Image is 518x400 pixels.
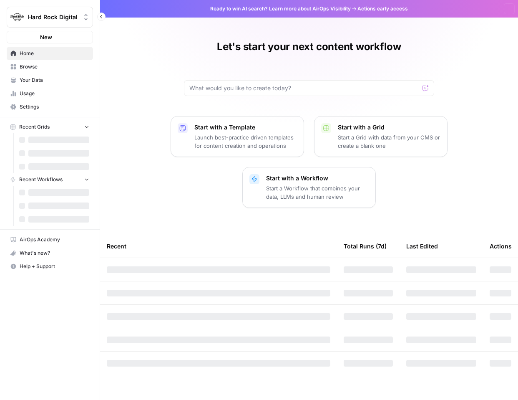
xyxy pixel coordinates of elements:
p: Start a Workflow that combines your data, LLMs and human review [266,184,369,201]
div: Total Runs (7d) [344,235,387,258]
a: Home [7,47,93,60]
a: AirOps Academy [7,233,93,246]
button: Workspace: Hard Rock Digital [7,7,93,28]
div: Recent [107,235,330,258]
button: Recent Grids [7,121,93,133]
span: Usage [20,90,89,97]
div: Actions [490,235,512,258]
span: Hard Rock Digital [28,13,78,21]
p: Start with a Template [194,123,297,132]
p: Start a Grid with data from your CMS or create a blank one [338,133,440,150]
div: Last Edited [406,235,438,258]
span: Your Data [20,76,89,84]
a: Settings [7,100,93,114]
span: Actions early access [357,5,408,13]
button: Start with a TemplateLaunch best-practice driven templates for content creation and operations [171,116,304,157]
a: Learn more [269,5,297,12]
button: Recent Workflows [7,173,93,186]
span: Recent Workflows [19,176,63,183]
span: New [40,33,52,41]
span: Home [20,50,89,57]
button: New [7,31,93,43]
span: Ready to win AI search? about AirOps Visibility [210,5,351,13]
button: Help + Support [7,260,93,273]
img: Hard Rock Digital Logo [10,10,25,25]
p: Start with a Workflow [266,174,369,182]
a: Usage [7,87,93,100]
a: Your Data [7,73,93,87]
div: What's new? [7,247,93,259]
input: What would you like to create today? [189,84,419,92]
span: Help + Support [20,263,89,270]
span: Settings [20,103,89,111]
button: What's new? [7,246,93,260]
a: Browse [7,60,93,73]
button: Start with a GridStart a Grid with data from your CMS or create a blank one [314,116,448,157]
span: Browse [20,63,89,71]
h1: Let's start your next content workflow [217,40,401,53]
span: Recent Grids [19,123,50,131]
p: Start with a Grid [338,123,440,132]
p: Launch best-practice driven templates for content creation and operations [194,133,297,150]
span: AirOps Academy [20,236,89,243]
button: Start with a WorkflowStart a Workflow that combines your data, LLMs and human review [242,167,376,208]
